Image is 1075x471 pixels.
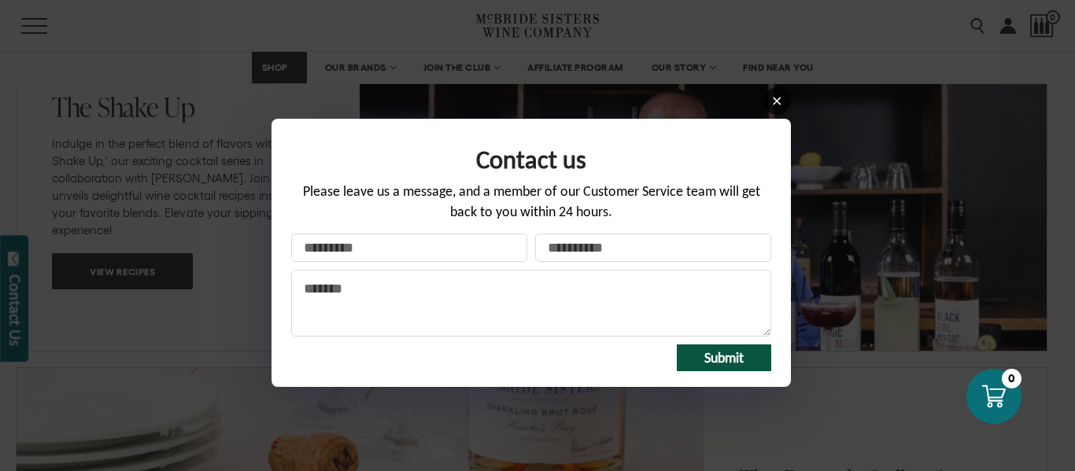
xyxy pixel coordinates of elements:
[291,234,527,262] input: Your name
[535,234,771,262] input: Your email
[677,344,771,371] button: Submit
[291,182,771,233] div: Please leave us a message, and a member of our Customer Service team will get back to you within ...
[291,134,771,182] div: Form title
[704,349,744,366] span: Submit
[291,270,771,337] textarea: Message
[1002,369,1021,388] div: 0
[476,144,586,175] span: Contact us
